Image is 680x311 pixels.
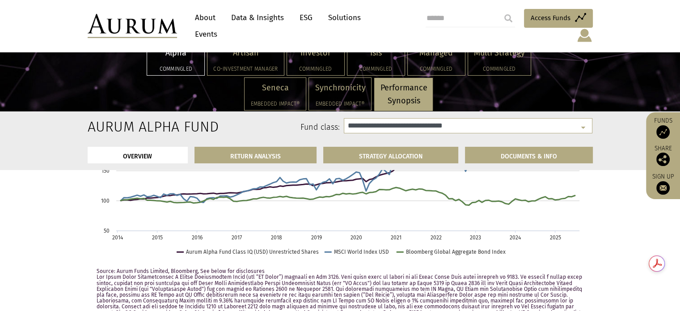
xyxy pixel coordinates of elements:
[510,234,521,241] text: 2024
[474,66,525,72] h5: Commingled
[353,66,399,72] h5: Commingled
[470,234,481,241] text: 2023
[232,234,242,241] text: 2017
[191,234,202,241] text: 2016
[88,14,177,38] img: Aurum
[152,234,162,241] text: 2015
[293,47,338,60] p: Investor
[549,234,561,241] text: 2025
[194,147,317,163] a: RETURN ANALYSIS
[112,234,123,241] text: 2014
[293,66,338,72] h5: Commingled
[174,122,340,133] label: Fund class:
[295,9,317,26] a: ESG
[353,47,399,60] p: Isis
[650,173,676,195] a: Sign up
[323,147,458,163] a: STRATEGY ALLOCATION
[213,47,278,60] p: Artisan
[153,66,199,72] h5: Commingled
[227,9,288,26] a: Data & Insights
[380,81,427,107] p: Performance Synopsis
[190,9,220,26] a: About
[153,47,199,60] p: Alpha
[250,101,300,107] h5: Embedded Impact®
[350,234,362,241] text: 2020
[311,234,321,241] text: 2019
[650,145,676,166] div: Share
[414,47,459,60] p: Managed
[656,153,670,166] img: Share this post
[315,101,365,107] h5: Embedded Impact®
[474,47,525,60] p: Multi Strategy
[104,228,110,234] text: 50
[465,147,593,163] a: DOCUMENTS & INFO
[324,9,365,26] a: Solutions
[213,66,278,72] h5: Co-investment Manager
[190,26,217,43] a: Events
[414,66,459,72] h5: Commingled
[101,198,110,204] text: 100
[101,168,110,174] text: 150
[88,118,160,135] h2: Aurum Alpha Fund
[576,28,593,43] img: account-icon.svg
[390,234,401,241] text: 2021
[499,9,517,27] input: Submit
[271,234,282,241] text: 2018
[405,249,505,255] text: Bloomberg Global Aggregate Bond Index
[334,249,389,255] text: MSCI World Index USD
[250,81,300,94] p: Seneca
[430,234,441,241] text: 2022
[656,181,670,195] img: Sign up to our newsletter
[315,81,365,94] p: Synchronicity
[650,117,676,139] a: Funds
[186,249,319,255] text: Aurum Alpha Fund Class IQ (USD) Unrestricted Shares
[656,125,670,139] img: Access Funds
[524,9,593,28] a: Access Funds
[531,13,570,23] span: Access Funds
